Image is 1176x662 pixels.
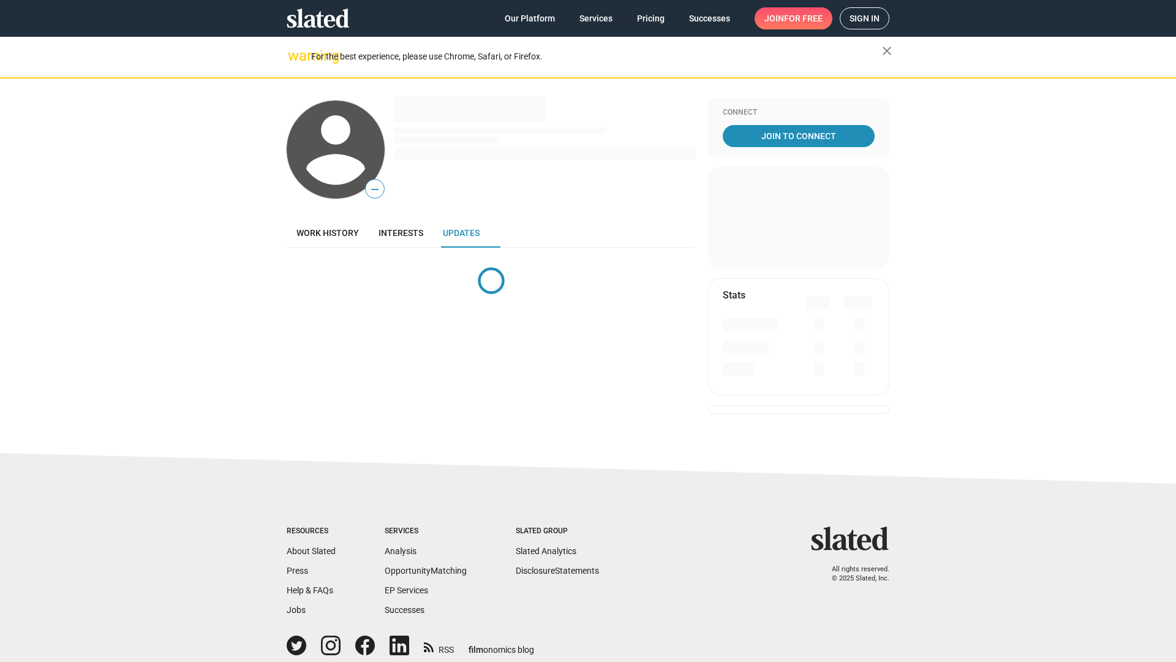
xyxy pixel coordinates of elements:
div: Slated Group [516,527,599,536]
span: Work history [296,228,359,238]
a: Interests [369,218,433,248]
a: EP Services [385,585,428,595]
a: Press [287,566,308,576]
span: for free [784,7,823,29]
a: Sign in [840,7,889,29]
span: Interests [379,228,423,238]
div: Services [385,527,467,536]
div: Connect [723,108,875,118]
span: Join [764,7,823,29]
a: Updates [433,218,489,248]
mat-icon: warning [288,48,303,63]
a: About Slated [287,546,336,556]
a: Our Platform [495,7,565,29]
span: film [469,645,483,655]
a: OpportunityMatching [385,566,467,576]
a: filmonomics blog [469,634,534,656]
a: Successes [385,605,424,615]
span: Sign in [850,8,880,29]
mat-icon: close [880,44,894,58]
a: Joinfor free [755,7,832,29]
div: For the best experience, please use Chrome, Safari, or Firefox. [311,48,882,65]
div: Resources [287,527,336,536]
a: RSS [424,637,454,656]
a: Join To Connect [723,125,875,147]
span: Updates [443,228,480,238]
span: Join To Connect [725,125,872,147]
span: Pricing [637,7,665,29]
a: Analysis [385,546,417,556]
mat-card-title: Stats [723,289,745,302]
span: Successes [689,7,730,29]
span: — [366,181,384,197]
span: Services [579,7,612,29]
span: Our Platform [505,7,555,29]
a: Slated Analytics [516,546,576,556]
p: All rights reserved. © 2025 Slated, Inc. [819,565,889,583]
a: Help & FAQs [287,585,333,595]
a: DisclosureStatements [516,566,599,576]
a: Successes [679,7,740,29]
a: Services [570,7,622,29]
a: Pricing [627,7,674,29]
a: Jobs [287,605,306,615]
a: Work history [287,218,369,248]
